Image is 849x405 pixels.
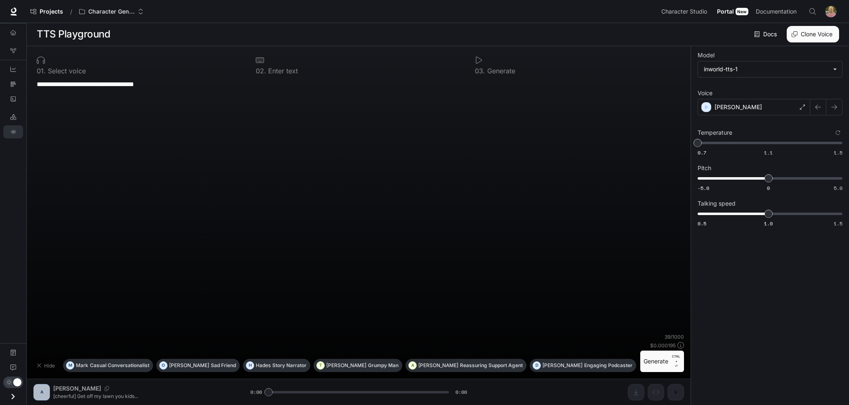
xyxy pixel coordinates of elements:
[266,68,298,74] p: Enter text
[542,363,583,368] p: [PERSON_NAME]
[156,359,240,372] button: O[PERSON_NAME]Sad Friend
[764,149,773,156] span: 1.1
[485,68,515,74] p: Generate
[13,377,21,386] span: Dark mode toggle
[698,130,732,136] p: Temperature
[406,359,526,372] button: A[PERSON_NAME]Reassuring Support Agent
[256,363,271,368] p: Hades
[3,346,23,359] a: Documentation
[272,363,307,368] p: Story Narrator
[787,26,839,42] button: Clone Voice
[530,359,636,372] button: D[PERSON_NAME]Engaging Podcaster
[698,220,706,227] span: 0.5
[834,149,842,156] span: 1.5
[752,3,803,20] a: Documentation
[211,363,236,368] p: Sad Friend
[4,388,22,405] button: Open drawer
[698,149,706,156] span: 0.7
[584,363,632,368] p: Engaging Podcaster
[3,92,23,105] a: Logs
[76,363,88,368] p: Mark
[698,185,709,192] span: -5.0
[640,351,684,372] button: GenerateCTRL +⏎
[834,220,842,227] span: 1.5
[804,3,821,20] button: Open Command Menu
[3,361,23,374] a: Feedback
[672,354,681,364] p: CTRL +
[661,7,707,17] span: Character Studio
[672,354,681,369] p: ⏎
[764,220,773,227] span: 1.0
[63,359,153,372] button: MMarkCasual Conversationalist
[825,6,837,17] img: User avatar
[169,363,209,368] p: [PERSON_NAME]
[704,65,829,73] div: inworld-tts-1
[736,8,748,15] div: New
[46,68,86,74] p: Select voice
[326,363,366,368] p: [PERSON_NAME]
[90,363,149,368] p: Casual Conversationalist
[67,7,75,16] div: /
[834,185,842,192] span: 5.0
[698,52,715,58] p: Model
[665,333,684,340] p: 39 / 1000
[27,3,67,20] a: Go to projects
[3,44,23,57] a: Graph Registry
[3,125,23,138] a: TTS Playground
[823,3,839,20] button: User avatar
[243,359,310,372] button: HHadesStory Narrator
[698,165,711,171] p: Pitch
[88,8,134,15] p: Character Generator (Copy)
[409,359,416,372] div: A
[460,363,523,368] p: Reassuring Support Agent
[767,185,770,192] span: 0
[698,90,712,96] p: Voice
[715,103,762,111] p: [PERSON_NAME]
[314,359,402,372] button: T[PERSON_NAME]Grumpy Man
[756,7,797,17] span: Documentation
[533,359,540,372] div: D
[698,61,842,77] div: inworld-tts-1
[368,363,399,368] p: Grumpy Man
[3,26,23,39] a: Overview
[714,3,752,20] a: PortalNew
[3,110,23,124] a: LLM Playground
[418,363,458,368] p: [PERSON_NAME]
[37,68,46,74] p: 0 1 .
[698,201,736,206] p: Talking speed
[717,7,734,17] span: Portal
[317,359,324,372] div: T
[650,342,676,349] p: $ 0.000195
[75,3,147,20] button: Open workspace menu
[66,359,74,372] div: M
[3,77,23,91] a: Traces
[658,3,713,20] a: Character Studio
[3,63,23,76] a: Dashboards
[246,359,254,372] div: H
[256,68,266,74] p: 0 2 .
[37,26,110,42] h1: TTS Playground
[160,359,167,372] div: O
[475,68,485,74] p: 0 3 .
[833,128,842,137] button: Reset to default
[752,26,780,42] a: Docs
[33,359,60,372] button: Hide
[40,8,63,15] span: Projects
